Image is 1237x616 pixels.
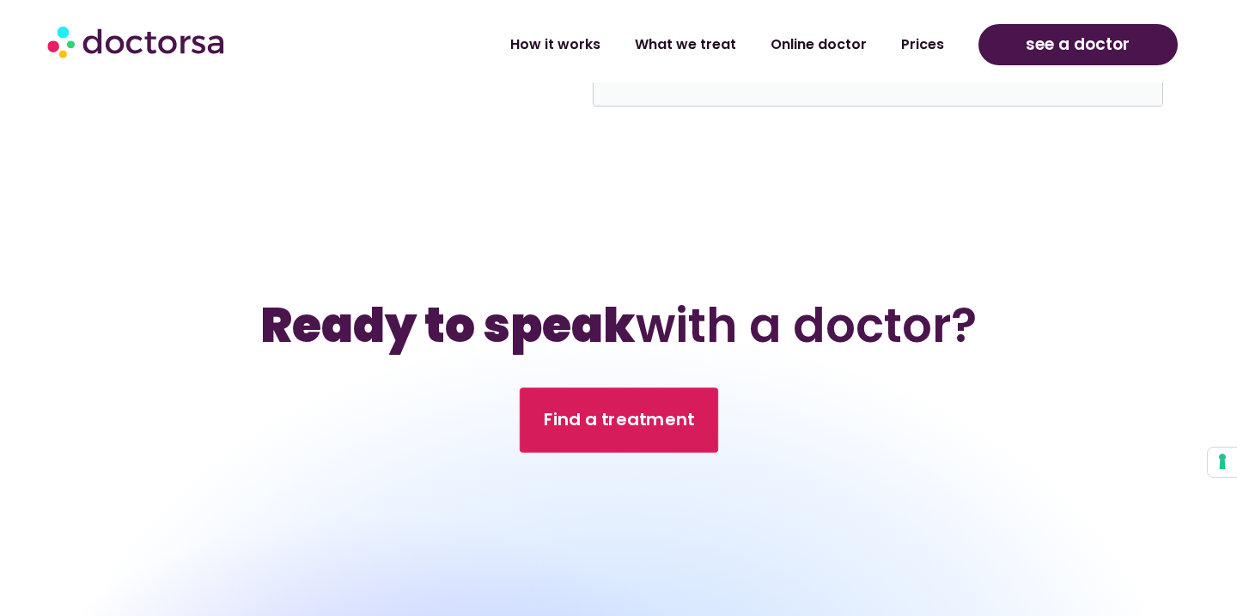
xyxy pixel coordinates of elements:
span: Find a treatment [543,408,694,433]
button: Your consent preferences for tracking technologies [1208,448,1237,477]
nav: Menu [327,25,960,64]
a: see a doctor [978,24,1178,65]
a: How it works [493,25,618,64]
a: Find a treatment [519,387,717,453]
b: Ready to speak [260,292,636,358]
a: Online doctor [753,25,884,64]
a: Prices [884,25,961,64]
span: see a doctor [1026,31,1130,58]
a: What we treat [618,25,753,64]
